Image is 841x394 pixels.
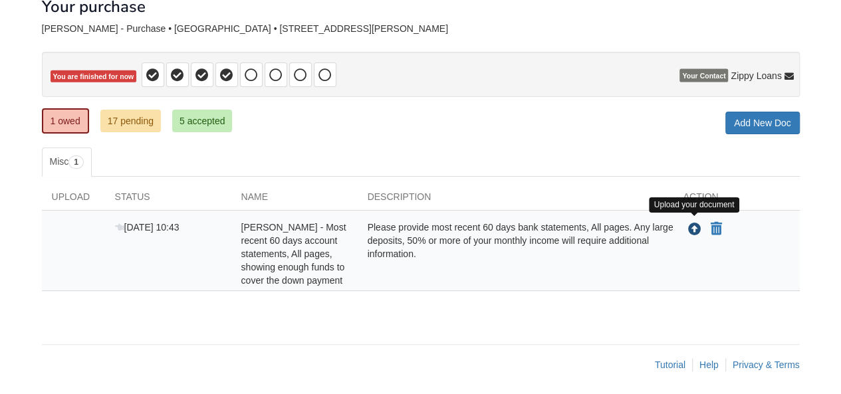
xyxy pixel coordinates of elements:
[655,359,685,370] a: Tutorial
[105,190,231,210] div: Status
[649,197,740,213] div: Upload your document
[51,70,137,83] span: You are finished for now
[42,108,89,134] a: 1 owed
[241,222,346,286] span: [PERSON_NAME] - Most recent 60 days account statements, All pages, showing enough funds to cover ...
[687,221,703,238] button: Upload Ashley Boley - Most recent 60 days account statements, All pages, showing enough funds to ...
[42,190,105,210] div: Upload
[731,69,781,82] span: Zippy Loans
[673,190,800,210] div: Action
[699,359,719,370] a: Help
[68,155,84,169] span: 1
[231,190,358,210] div: Name
[100,110,161,132] a: 17 pending
[733,359,800,370] a: Privacy & Terms
[358,190,673,210] div: Description
[115,222,180,233] span: [DATE] 10:43
[725,112,800,134] a: Add New Doc
[172,110,233,132] a: 5 accepted
[42,148,92,177] a: Misc
[358,221,673,287] div: Please provide most recent 60 days bank statements, All pages. Any large deposits, 50% or more of...
[42,23,800,35] div: [PERSON_NAME] - Purchase • [GEOGRAPHIC_DATA] • [STREET_ADDRESS][PERSON_NAME]
[709,221,723,237] button: Declare Ashley Boley - Most recent 60 days account statements, All pages, showing enough funds to...
[679,69,728,82] span: Your Contact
